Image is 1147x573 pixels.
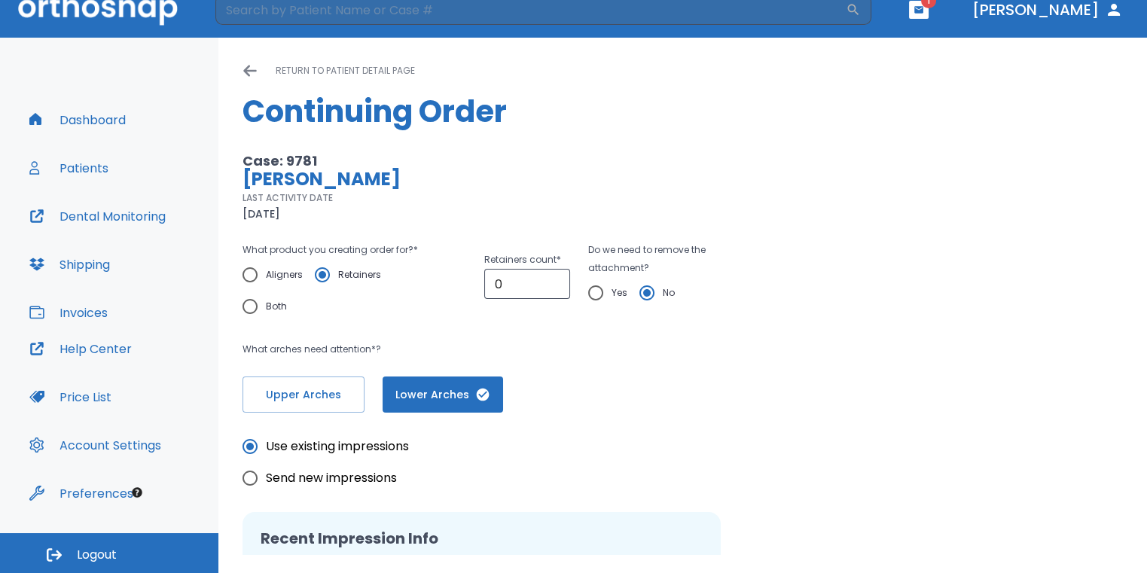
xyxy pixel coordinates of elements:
[243,376,365,413] button: Upper Arches
[243,340,756,358] p: What arches need attention*?
[243,205,280,223] p: [DATE]
[612,284,627,302] span: Yes
[266,266,303,284] span: Aligners
[243,241,436,259] p: What product you creating order for? *
[261,527,703,550] h2: Recent Impression Info
[383,376,503,413] button: Lower Arches
[20,198,175,234] button: Dental Monitoring
[276,62,415,80] p: return to patient detail page
[20,150,117,186] button: Patients
[20,475,142,511] button: Preferences
[258,387,349,403] span: Upper Arches
[77,547,117,563] span: Logout
[484,251,570,269] p: Retainers count *
[20,294,117,331] button: Invoices
[663,284,675,302] span: No
[266,437,409,456] span: Use existing impressions
[130,486,144,499] div: Tooltip anchor
[20,379,120,415] button: Price List
[20,102,135,138] button: Dashboard
[20,246,119,282] button: Shipping
[243,152,756,170] p: Case: 9781
[588,241,756,277] p: Do we need to remove the attachment?
[266,297,287,315] span: Both
[243,191,333,205] p: LAST ACTIVITY DATE
[398,387,488,403] span: Lower Arches
[338,266,381,284] span: Retainers
[20,427,170,463] button: Account Settings
[20,331,141,367] button: Help Center
[243,89,1123,134] h1: Continuing Order
[243,170,756,188] p: [PERSON_NAME]
[266,469,397,487] span: Send new impressions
